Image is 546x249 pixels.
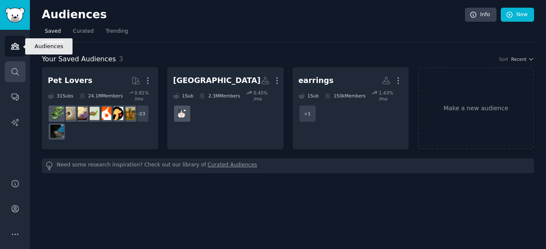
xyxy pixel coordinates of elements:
[253,90,277,102] div: 0.45 % /mo
[511,56,534,62] button: Recent
[103,25,131,42] a: Trending
[175,107,189,120] img: fragrance
[62,107,76,120] img: ballpython
[45,28,61,35] span: Saved
[325,90,366,102] div: 150k Members
[98,107,111,120] img: cockatiel
[511,56,526,62] span: Recent
[501,8,534,22] a: New
[50,107,64,120] img: herpetology
[5,8,25,23] img: GummySearch logo
[110,107,123,120] img: PetAdvice
[42,8,465,22] h2: Audiences
[465,8,497,22] a: Info
[135,90,152,102] div: 0.81 % /mo
[106,28,128,35] span: Trending
[299,105,317,123] div: + 1
[299,90,319,102] div: 1 Sub
[70,25,97,42] a: Curated
[122,107,135,120] img: dogbreed
[173,90,194,102] div: 1 Sub
[42,25,64,42] a: Saved
[299,75,334,86] div: earrings
[173,75,261,86] div: [GEOGRAPHIC_DATA]
[42,158,534,173] div: Need some research inspiration? Check out our library of
[73,28,94,35] span: Curated
[74,107,87,120] img: leopardgeckos
[199,90,240,102] div: 2.3M Members
[48,75,93,86] div: Pet Lovers
[208,161,257,170] a: Curated Audiences
[50,125,64,138] img: reptiles
[42,54,116,65] span: Your Saved Audiences
[499,56,508,62] div: Sort
[131,105,149,123] div: + 23
[42,67,158,149] a: Pet Lovers31Subs24.1MMembers0.81% /mo+23dogbreedPetAdvicecockatielturtleleopardgeckosballpythonhe...
[48,90,73,102] div: 31 Sub s
[79,90,123,102] div: 24.1M Members
[119,55,123,63] span: 3
[379,90,403,102] div: 1.43 % /mo
[418,67,534,149] a: Make a new audience
[293,67,409,149] a: earrings1Sub150kMembers1.43% /mo+1
[86,107,99,120] img: turtle
[167,67,284,149] a: [GEOGRAPHIC_DATA]1Sub2.3MMembers0.45% /mofragrance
